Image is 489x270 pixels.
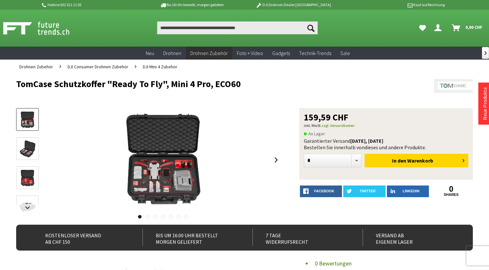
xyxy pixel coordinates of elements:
a: 0 [430,186,472,193]
a: facebook [300,186,342,197]
a: Sale [336,47,355,60]
a: zzgl. Versandkosten [322,123,355,128]
input: Produkt, Marke, Kategorie, EAN, Artikelnummer… [157,21,318,34]
a: Gadgets [268,47,294,60]
a: Drohnen Zubehör [16,60,56,74]
a: DJI Mini 4 Zubehör [140,60,181,74]
span: In den [392,157,406,164]
a: DJI Consumer Drohnen Zubehör [64,60,132,74]
div: 7 Tage Widerrufsrecht [252,230,349,246]
span: 0,00 CHF [465,22,483,32]
a: Foto + Video [232,47,268,60]
span: 159,59 CHF [304,113,348,122]
span: Foto + Video [237,50,263,56]
a: Meine Favoriten [416,21,429,34]
span: Drohnen Zubehör [19,64,53,70]
p: Hotline 032 511 11 03 [41,1,142,9]
div: Bis um 16:00 Uhr bestellt Morgen geliefert [143,230,239,246]
p: DJI Drohnen Dealer [GEOGRAPHIC_DATA] [243,1,344,9]
a: Technik-Trends [294,47,336,60]
span: Drohnen [163,50,181,56]
span: DJI Consumer Drohnen Zubehör [68,64,128,70]
span: twitter [360,189,376,193]
button: Suchen [304,21,318,34]
span: facebook [314,189,334,193]
img: TomCase Schutzkoffer "Ready To Fly", Mini 4 Pro, ECO60 [112,108,215,212]
p: inkl. MwSt. [304,122,468,129]
span: An Lager [304,130,325,138]
span: Sale [340,50,350,56]
span: Technik-Trends [299,50,331,56]
img: Shop Futuretrends - zur Startseite wechseln [3,20,84,36]
b: [DATE], [DATE] [350,138,383,144]
div: Versand ab eigenem Lager [363,230,460,246]
button: In den Warenkorb [365,154,468,167]
a: Neue Produkte [482,87,488,120]
p: Bis 16 Uhr bestellt, morgen geliefert. [142,1,243,9]
a: LinkedIn [387,186,429,197]
a: Drohnen [159,47,186,60]
h1: TomCase Schutzkoffer "Ready To Fly", Mini 4 Pro, ECO60 [16,79,381,89]
span: Warenkorb [407,157,433,164]
span:  [484,51,487,55]
a: Drohnen Zubehör [186,47,232,60]
a: Neu [141,47,159,60]
a: twitter [343,186,385,197]
a: Dein Konto [432,21,447,34]
div: Kostenloser Versand ab CHF 150 [32,230,129,246]
img: Vorschau: TomCase Schutzkoffer "Ready To Fly", Mini 4 Pro, ECO60 [18,110,37,129]
div: Garantierter Versand Bestellen Sie innerhalb von dieses und andere Produkte. [304,138,468,151]
span: DJI Mini 4 Zubehör [143,64,177,70]
img: TomCase [434,79,473,93]
a: shares [430,193,472,197]
p: Kauf auf Rechnung [344,1,445,9]
span: LinkedIn [403,189,420,193]
span: Gadgets [272,50,290,56]
span: Drohnen Zubehör [190,50,228,56]
span: Neu [146,50,154,56]
a: Warenkorb [449,21,486,34]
